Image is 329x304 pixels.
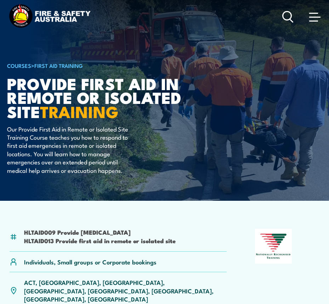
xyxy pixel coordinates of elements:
h1: Provide First Aid in Remote or Isolated Site [7,76,182,118]
li: HLTAID013 Provide first aid in remote or isolated site [24,236,176,245]
p: Our Provide First Aid in Remote or Isolated Site Training Course teaches you how to respond to fi... [7,125,136,174]
h6: > [7,61,182,70]
li: HLTAID009 Provide [MEDICAL_DATA] [24,228,176,236]
strong: TRAINING [40,99,119,123]
p: ACT, [GEOGRAPHIC_DATA], [GEOGRAPHIC_DATA], [GEOGRAPHIC_DATA], [GEOGRAPHIC_DATA], [GEOGRAPHIC_DATA... [24,278,227,303]
p: Individuals, Small groups or Corporate bookings [24,258,157,266]
img: Nationally Recognised Training logo. [255,229,292,264]
a: COURSES [7,62,31,69]
a: First Aid Training [34,62,83,69]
